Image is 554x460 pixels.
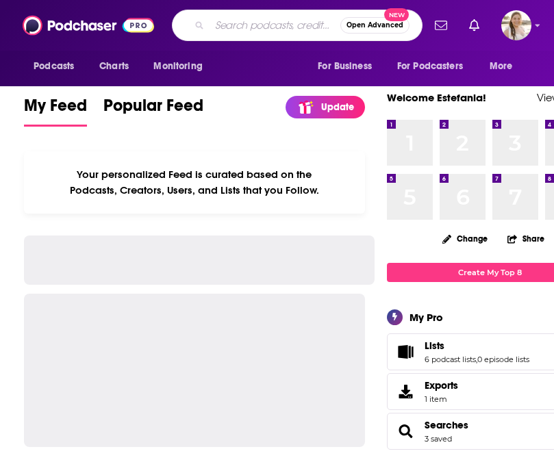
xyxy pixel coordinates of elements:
[388,53,483,79] button: open menu
[318,57,372,76] span: For Business
[392,382,419,401] span: Exports
[464,14,485,37] a: Show notifications dropdown
[210,14,340,36] input: Search podcasts, credits, & more...
[501,10,531,40] img: User Profile
[286,96,365,118] a: Update
[172,10,423,41] div: Search podcasts, credits, & more...
[425,355,476,364] a: 6 podcast lists
[23,12,154,38] img: Podchaser - Follow, Share and Rate Podcasts
[480,53,530,79] button: open menu
[507,225,545,252] button: Share
[397,57,463,76] span: For Podcasters
[490,57,513,76] span: More
[308,53,389,79] button: open menu
[340,17,410,34] button: Open AdvancedNew
[434,230,496,247] button: Change
[144,53,220,79] button: open menu
[429,14,453,37] a: Show notifications dropdown
[425,340,444,352] span: Lists
[387,91,486,104] a: Welcome Estefania!
[384,8,409,21] span: New
[477,355,529,364] a: 0 episode lists
[410,311,443,324] div: My Pro
[103,95,203,127] a: Popular Feed
[425,379,458,392] span: Exports
[425,419,468,431] a: Searches
[321,101,354,113] p: Update
[24,53,92,79] button: open menu
[392,342,419,361] a: Lists
[24,151,365,214] div: Your personalized Feed is curated based on the Podcasts, Creators, Users, and Lists that you Follow.
[392,422,419,441] a: Searches
[99,57,129,76] span: Charts
[24,95,87,124] span: My Feed
[153,57,202,76] span: Monitoring
[347,22,403,29] span: Open Advanced
[501,10,531,40] span: Logged in as acquavie
[34,57,74,76] span: Podcasts
[425,434,452,444] a: 3 saved
[24,95,87,127] a: My Feed
[103,95,203,124] span: Popular Feed
[90,53,137,79] a: Charts
[501,10,531,40] button: Show profile menu
[476,355,477,364] span: ,
[425,394,458,404] span: 1 item
[425,340,529,352] a: Lists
